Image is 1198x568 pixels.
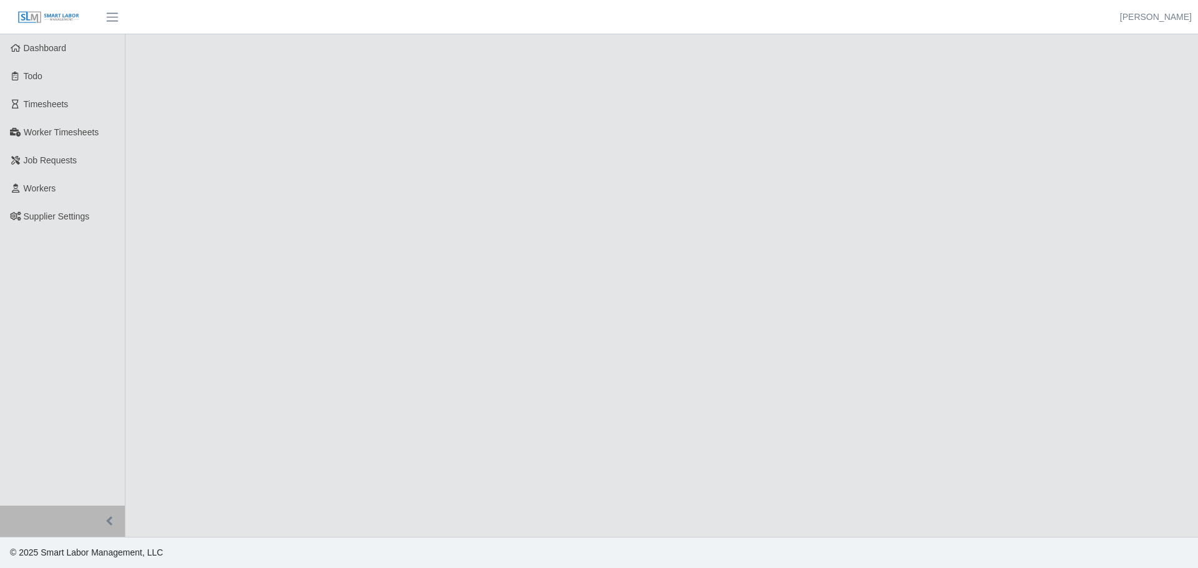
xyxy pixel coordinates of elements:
[1120,11,1192,24] a: [PERSON_NAME]
[24,155,77,165] span: Job Requests
[24,211,90,221] span: Supplier Settings
[24,183,56,193] span: Workers
[24,71,42,81] span: Todo
[24,127,99,137] span: Worker Timesheets
[10,547,163,557] span: © 2025 Smart Labor Management, LLC
[24,43,67,53] span: Dashboard
[24,99,69,109] span: Timesheets
[17,11,80,24] img: SLM Logo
